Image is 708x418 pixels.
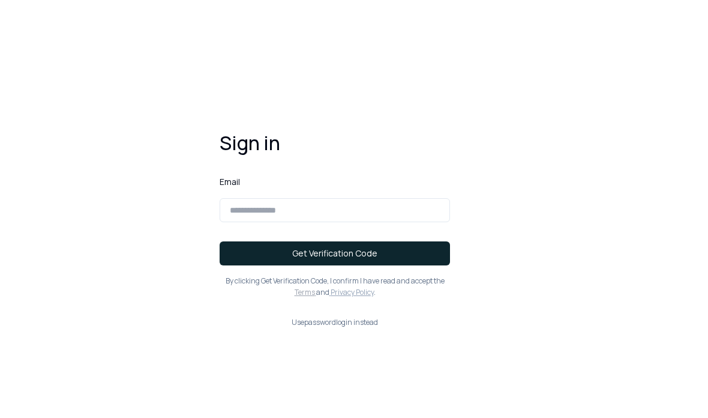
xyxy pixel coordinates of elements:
[220,318,450,327] button: Usepasswordlogin instead
[220,130,450,156] h1: Sign in
[220,175,450,189] label: Email
[295,287,316,297] a: Terms
[220,241,450,265] button: Get Verification Code
[220,275,450,298] p: By clicking Get Verification Code , I confirm I have read and accept the and .
[329,287,374,297] a: Privacy Policy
